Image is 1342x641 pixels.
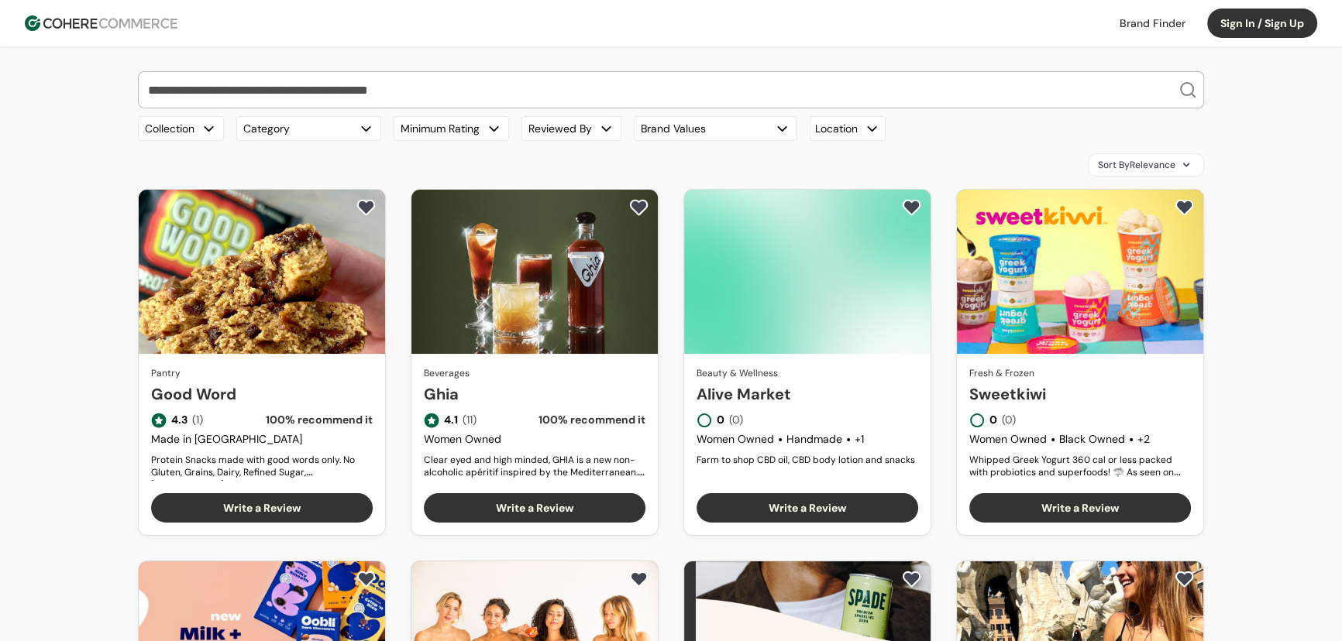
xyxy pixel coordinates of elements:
[1172,567,1197,591] button: add to favorite
[969,382,1191,406] a: Sweetkiwi
[1098,158,1175,172] span: Sort By Relevance
[697,382,918,406] a: Alive Market
[1172,196,1197,219] button: add to favorite
[969,493,1191,523] button: Write a Review
[424,493,645,523] button: Write a Review
[1207,9,1317,38] button: Sign In / Sign Up
[626,196,652,219] button: add to favorite
[353,196,379,219] button: add to favorite
[151,493,373,523] button: Write a Review
[626,567,652,591] button: add to favorite
[25,15,177,31] img: Cohere Logo
[353,567,379,591] button: add to favorite
[424,382,645,406] a: Ghia
[899,567,924,591] button: add to favorite
[151,382,373,406] a: Good Word
[899,196,924,219] button: add to favorite
[697,493,918,523] button: Write a Review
